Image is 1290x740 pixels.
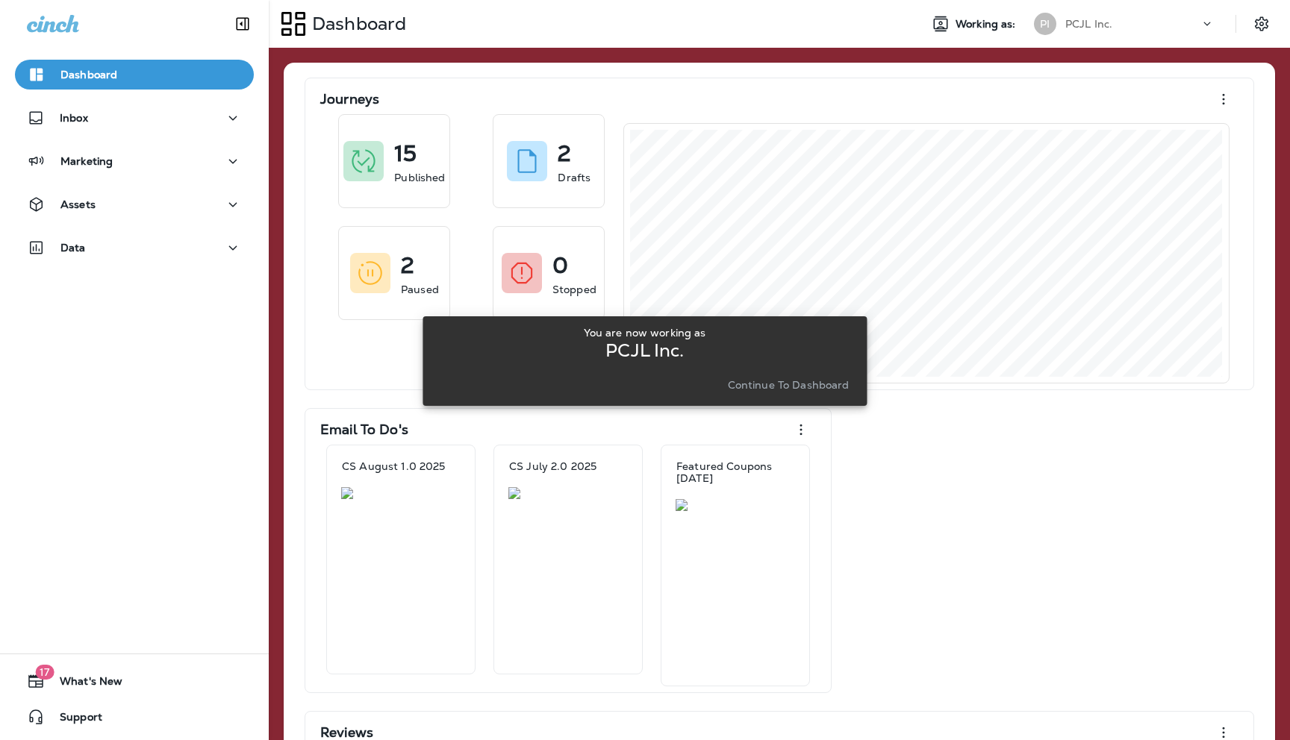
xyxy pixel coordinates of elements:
p: Email To Do's [320,422,408,437]
button: 17What's New [15,666,254,696]
p: Data [60,242,86,254]
button: Support [15,702,254,732]
p: Assets [60,198,96,210]
p: Marketing [60,155,113,167]
p: Dashboard [60,69,117,81]
p: Journeys [320,92,379,107]
p: Reviews [320,725,373,740]
p: Paused [401,282,439,297]
p: Dashboard [306,13,406,35]
p: Inbox [60,112,88,124]
button: Continue to Dashboard [722,374,856,395]
button: Settings [1248,10,1275,37]
p: 15 [394,146,417,161]
p: Published [394,170,445,185]
span: 17 [35,665,54,680]
button: Dashboard [15,60,254,90]
p: You are now working as [584,327,705,339]
span: Working as: [956,18,1019,31]
span: What's New [45,675,122,693]
p: CS August 1.0 2025 [342,460,446,472]
button: Data [15,233,254,263]
p: PCJL Inc. [605,345,684,357]
img: f14579fe-73c8-4966-9e5d-7528d857534b.jpg [341,487,461,499]
p: 2 [401,258,414,273]
div: PI [1034,13,1056,35]
button: Assets [15,189,254,219]
button: Marketing [15,146,254,176]
p: Continue to Dashboard [728,379,850,391]
button: Inbox [15,103,254,133]
button: Collapse Sidebar [222,9,264,39]
p: PCJL Inc. [1065,18,1112,30]
span: Support [45,711,102,729]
